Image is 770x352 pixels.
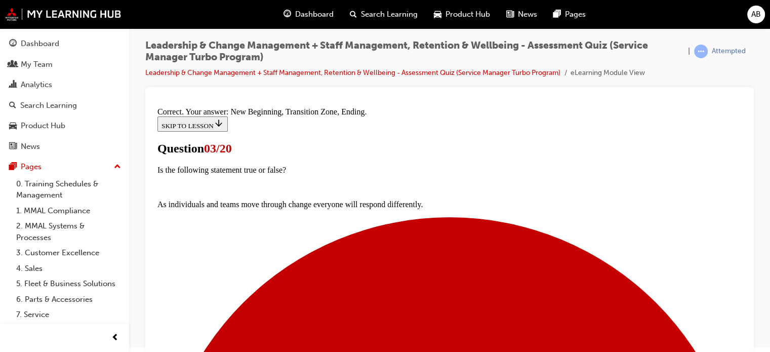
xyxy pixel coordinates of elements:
[9,81,17,90] span: chart-icon
[4,75,125,94] a: Analytics
[434,8,441,21] span: car-icon
[506,8,514,21] span: news-icon
[565,9,586,20] span: Pages
[51,38,78,52] span: 03/20
[21,79,52,91] div: Analytics
[747,6,765,23] button: AB
[111,332,119,344] span: prev-icon
[9,142,17,151] span: news-icon
[145,68,560,77] a: Leadership & Change Management + Staff Management, Retention & Wellbeing - Assessment Quiz (Servi...
[9,163,17,172] span: pages-icon
[712,47,746,56] div: Attempted
[12,276,125,292] a: 5. Fleet & Business Solutions
[12,176,125,203] a: 0. Training Schedules & Management
[8,19,70,26] span: SKIP TO LESSON
[342,4,426,25] a: search-iconSearch Learning
[4,13,74,28] button: SKIP TO LESSON
[350,8,357,21] span: search-icon
[4,158,125,176] button: Pages
[4,38,51,52] span: Question
[114,161,121,174] span: up-icon
[21,38,59,50] div: Dashboard
[4,62,588,71] p: Is the following statement true or false?
[21,161,42,173] div: Pages
[9,101,16,110] span: search-icon
[12,323,125,338] a: 8. Technical
[4,55,125,74] a: My Team
[21,141,40,152] div: News
[21,120,65,132] div: Product Hub
[20,100,77,111] div: Search Learning
[9,122,17,131] span: car-icon
[4,116,125,135] a: Product Hub
[4,4,588,13] div: Correct. Your answer: New Beginning, Transition Zone, Ending.
[12,307,125,323] a: 7. Service
[9,40,17,49] span: guage-icon
[4,38,588,52] h1: Question 3 of 20
[12,261,125,277] a: 4. Sales
[688,46,690,57] span: |
[4,97,588,106] p: As individuals and teams move through change everyone will respond differently.
[295,9,334,20] span: Dashboard
[12,203,125,219] a: 1. MMAL Compliance
[445,9,490,20] span: Product Hub
[426,4,498,25] a: car-iconProduct Hub
[4,96,125,115] a: Search Learning
[5,8,121,21] img: mmal
[12,218,125,245] a: 2. MMAL Systems & Processes
[498,4,545,25] a: news-iconNews
[694,45,708,58] span: learningRecordVerb_ATTEMPT-icon
[145,40,684,63] span: Leadership & Change Management + Staff Management, Retention & Wellbeing - Assessment Quiz (Servi...
[571,67,645,79] li: eLearning Module View
[12,292,125,307] a: 6. Parts & Accessories
[283,8,291,21] span: guage-icon
[4,32,125,158] button: DashboardMy TeamAnalyticsSearch LearningProduct HubNews
[21,59,53,70] div: My Team
[361,9,418,20] span: Search Learning
[4,34,125,53] a: Dashboard
[518,9,537,20] span: News
[553,8,561,21] span: pages-icon
[545,4,594,25] a: pages-iconPages
[12,245,125,261] a: 3. Customer Excellence
[4,137,125,156] a: News
[275,4,342,25] a: guage-iconDashboard
[9,60,17,69] span: people-icon
[751,9,761,20] span: AB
